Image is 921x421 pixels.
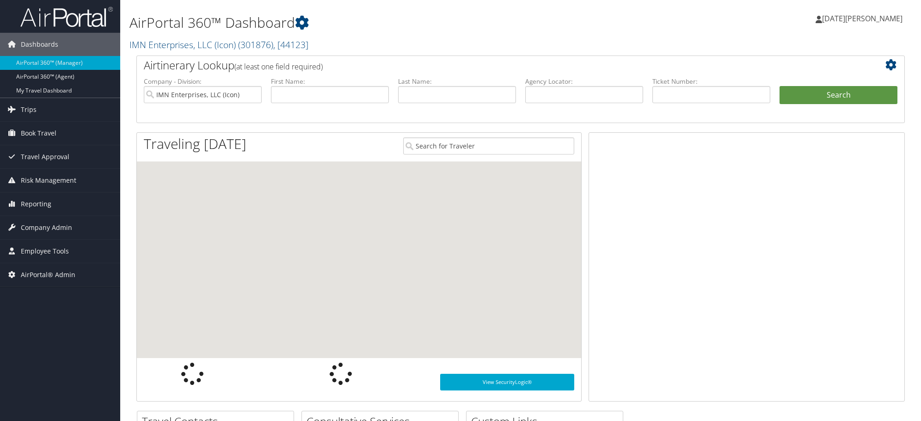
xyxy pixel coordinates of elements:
span: [DATE][PERSON_NAME] [822,13,903,24]
span: Employee Tools [21,240,69,263]
span: Book Travel [21,122,56,145]
h1: Traveling [DATE] [144,134,246,154]
span: , [ 44123 ] [273,38,308,51]
span: Company Admin [21,216,72,239]
span: AirPortal® Admin [21,263,75,286]
img: airportal-logo.png [20,6,113,28]
a: [DATE][PERSON_NAME] [816,5,912,32]
span: Dashboards [21,33,58,56]
label: Agency Locator: [525,77,643,86]
h2: Airtinerary Lookup [144,57,834,73]
span: (at least one field required) [234,62,323,72]
span: Travel Approval [21,145,69,168]
label: First Name: [271,77,389,86]
span: ( 301876 ) [238,38,273,51]
span: Risk Management [21,169,76,192]
label: Last Name: [398,77,516,86]
h1: AirPortal 360™ Dashboard [129,13,651,32]
span: Trips [21,98,37,121]
a: IMN Enterprises, LLC (Icon) [129,38,308,51]
label: Company - Division: [144,77,262,86]
a: View SecurityLogic® [440,374,574,390]
input: Search for Traveler [403,137,575,155]
span: Reporting [21,192,51,216]
label: Ticket Number: [652,77,770,86]
button: Search [780,86,897,105]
